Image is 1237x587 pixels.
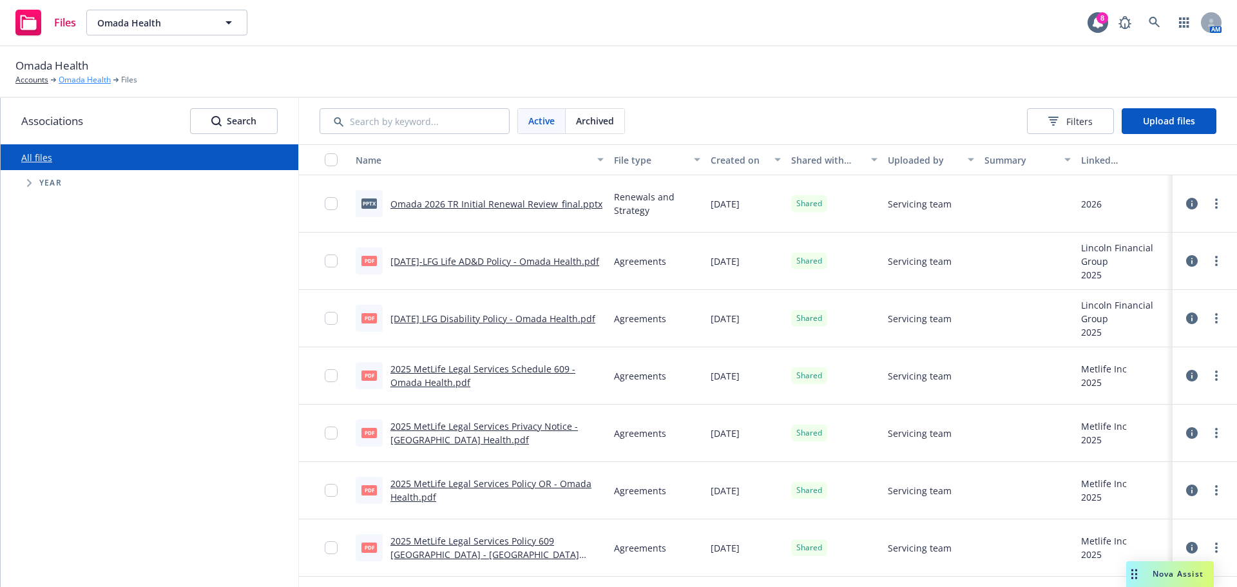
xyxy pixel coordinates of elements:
[325,541,338,554] input: Toggle Row Selected
[888,369,952,383] span: Servicing team
[1209,253,1224,269] a: more
[325,255,338,267] input: Toggle Row Selected
[786,144,883,175] button: Shared with client
[390,198,602,210] a: Omada 2026 TR Initial Renewal Review_final.pptx
[1081,153,1167,167] div: Linked associations
[390,313,595,325] a: [DATE] LFG Disability Policy - Omada Health.pdf
[888,484,952,497] span: Servicing team
[614,153,686,167] div: File type
[528,114,555,128] span: Active
[576,114,614,128] span: Archived
[390,363,575,389] a: 2025 MetLife Legal Services Schedule 609 - Omada Health.pdf
[121,74,137,86] span: Files
[1126,561,1142,587] div: Drag to move
[1081,362,1127,376] div: Metlife Inc
[325,153,338,166] input: Select all
[614,369,666,383] span: Agreements
[1122,108,1216,134] button: Upload files
[1081,548,1127,561] div: 2025
[361,485,377,495] span: pdf
[1048,115,1093,128] span: Filters
[1027,108,1114,134] button: Filters
[54,17,76,28] span: Files
[1081,268,1167,282] div: 2025
[320,108,510,134] input: Search by keyword...
[39,179,62,187] span: Year
[705,144,786,175] button: Created on
[1209,196,1224,211] a: more
[1142,10,1167,35] a: Search
[614,484,666,497] span: Agreements
[356,153,590,167] div: Name
[390,535,579,574] a: 2025 MetLife Legal Services Policy 609 [GEOGRAPHIC_DATA] - [GEOGRAPHIC_DATA] Health.pdf
[1081,197,1102,211] div: 2026
[711,541,740,555] span: [DATE]
[614,541,666,555] span: Agreements
[796,427,822,439] span: Shared
[361,543,377,552] span: pdf
[888,197,952,211] span: Servicing team
[1209,540,1224,555] a: more
[390,255,599,267] a: [DATE]-LFG Life AD&D Policy - Omada Health.pdf
[361,198,377,208] span: pptx
[796,313,822,324] span: Shared
[888,427,952,440] span: Servicing team
[350,144,609,175] button: Name
[888,312,952,325] span: Servicing team
[1209,483,1224,498] a: more
[1171,10,1197,35] a: Switch app
[15,74,48,86] a: Accounts
[1143,115,1195,127] span: Upload files
[711,153,767,167] div: Created on
[325,369,338,382] input: Toggle Row Selected
[1081,298,1167,325] div: Lincoln Financial Group
[1209,368,1224,383] a: more
[614,190,700,217] span: Renewals and Strategy
[1097,12,1108,24] div: 8
[979,144,1076,175] button: Summary
[1081,534,1127,548] div: Metlife Inc
[614,312,666,325] span: Agreements
[1112,10,1138,35] a: Report a Bug
[796,198,822,209] span: Shared
[1081,419,1127,433] div: Metlife Inc
[325,427,338,439] input: Toggle Row Selected
[21,113,83,130] span: Associations
[711,312,740,325] span: [DATE]
[1,170,298,196] div: Tree Example
[325,312,338,325] input: Toggle Row Selected
[796,370,822,381] span: Shared
[1209,425,1224,441] a: more
[711,484,740,497] span: [DATE]
[888,541,952,555] span: Servicing team
[984,153,1057,167] div: Summary
[59,74,111,86] a: Omada Health
[325,197,338,210] input: Toggle Row Selected
[211,116,222,126] svg: Search
[390,420,578,446] a: 2025 MetLife Legal Services Privacy Notice - [GEOGRAPHIC_DATA] Health.pdf
[614,427,666,440] span: Agreements
[1081,490,1127,504] div: 2025
[888,153,960,167] div: Uploaded by
[10,5,81,41] a: Files
[361,313,377,323] span: pdf
[1081,241,1167,268] div: Lincoln Financial Group
[361,428,377,438] span: pdf
[1081,376,1127,389] div: 2025
[211,109,256,133] div: Search
[97,16,209,30] span: Omada Health
[883,144,979,175] button: Uploaded by
[711,255,740,268] span: [DATE]
[1081,325,1167,339] div: 2025
[796,255,822,267] span: Shared
[86,10,247,35] button: Omada Health
[1209,311,1224,326] a: more
[190,108,278,134] button: SearchSearch
[1153,568,1203,579] span: Nova Assist
[390,477,591,503] a: 2025 MetLife Legal Services Policy OR - Omada Health.pdf
[15,57,88,74] span: Omada Health
[711,369,740,383] span: [DATE]
[1081,433,1127,447] div: 2025
[711,197,740,211] span: [DATE]
[796,542,822,553] span: Shared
